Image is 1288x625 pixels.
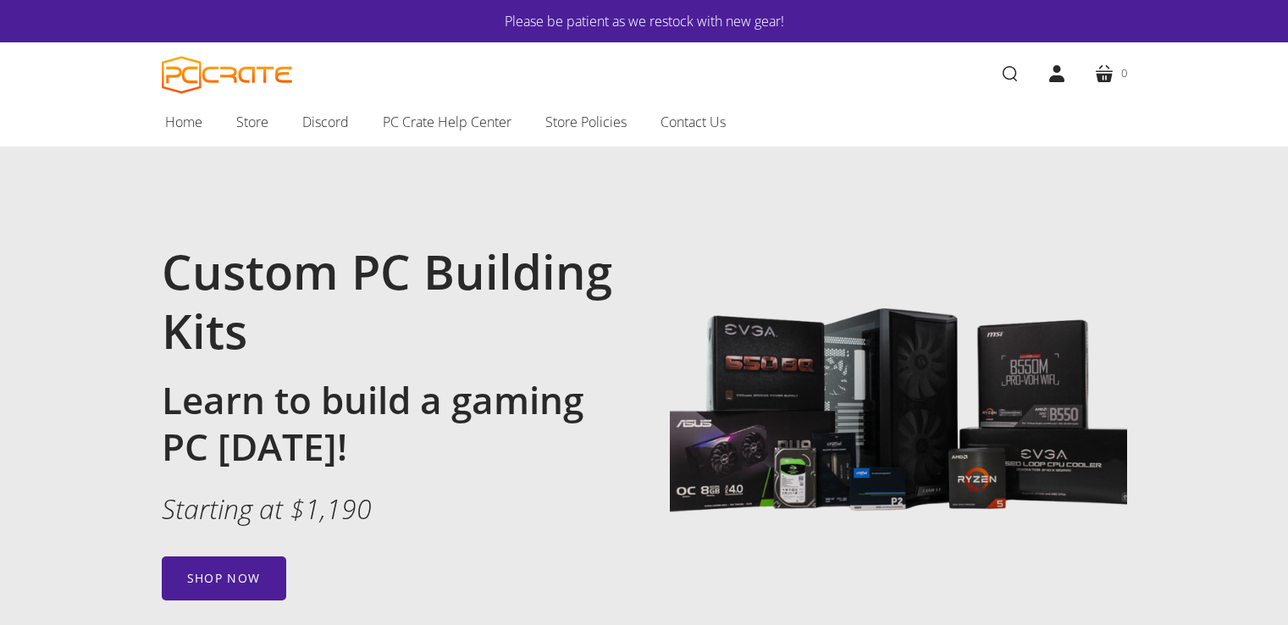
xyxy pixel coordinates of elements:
[162,241,619,360] h1: Custom PC Building Kits
[285,104,366,140] a: Discord
[661,111,726,133] span: Contact Us
[366,104,528,140] a: PC Crate Help Center
[545,111,627,133] span: Store Policies
[1121,64,1127,82] span: 0
[528,104,644,140] a: Store Policies
[302,111,349,133] span: Discord
[1081,50,1141,97] a: 0
[165,111,202,133] span: Home
[219,104,285,140] a: Store
[162,377,619,470] h2: Learn to build a gaming PC [DATE]!
[136,104,1153,147] nav: Main navigation
[644,104,743,140] a: Contact Us
[148,104,219,140] a: Home
[213,10,1076,32] a: Please be patient as we restock with new gear!
[162,556,286,600] a: Shop now
[162,490,372,527] em: Starting at $1,190
[383,111,511,133] span: PC Crate Help Center
[162,56,293,94] a: PC CRATE
[236,111,268,133] span: Store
